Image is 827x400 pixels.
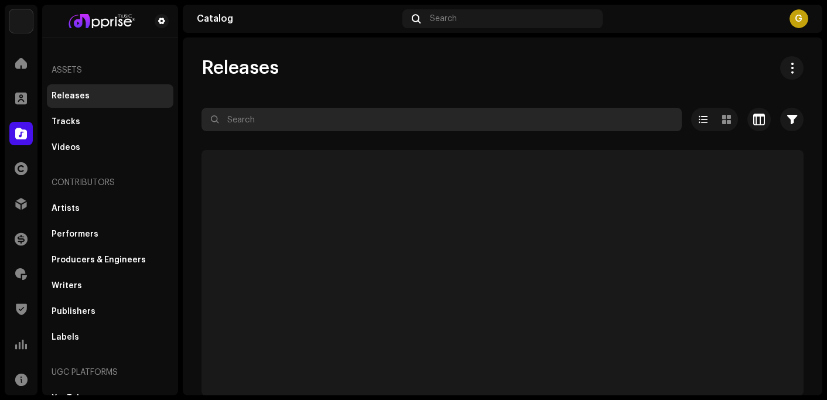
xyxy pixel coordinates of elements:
re-m-nav-item: Publishers [47,300,173,323]
re-m-nav-item: Artists [47,197,173,220]
div: Catalog [197,14,398,23]
div: Producers & Engineers [52,255,146,265]
re-m-nav-item: Producers & Engineers [47,248,173,272]
div: Labels [52,333,79,342]
div: Artists [52,204,80,213]
div: Publishers [52,307,95,316]
div: Writers [52,281,82,290]
re-m-nav-item: Tracks [47,110,173,134]
div: Tracks [52,117,80,127]
img: bf2740f5-a004-4424-adf7-7bc84ff11fd7 [52,14,150,28]
span: Search [430,14,457,23]
div: Videos [52,143,80,152]
re-m-nav-item: Videos [47,136,173,159]
re-m-nav-item: Writers [47,274,173,298]
re-a-nav-header: Contributors [47,169,173,197]
div: Releases [52,91,90,101]
re-m-nav-item: Releases [47,84,173,108]
re-m-nav-item: Performers [47,223,173,246]
img: 1c16f3de-5afb-4452-805d-3f3454e20b1b [9,9,33,33]
re-m-nav-item: Labels [47,326,173,349]
div: Performers [52,230,98,239]
span: Releases [201,56,279,80]
div: G [790,9,808,28]
input: Search [201,108,682,131]
re-a-nav-header: UGC Platforms [47,358,173,387]
re-a-nav-header: Assets [47,56,173,84]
